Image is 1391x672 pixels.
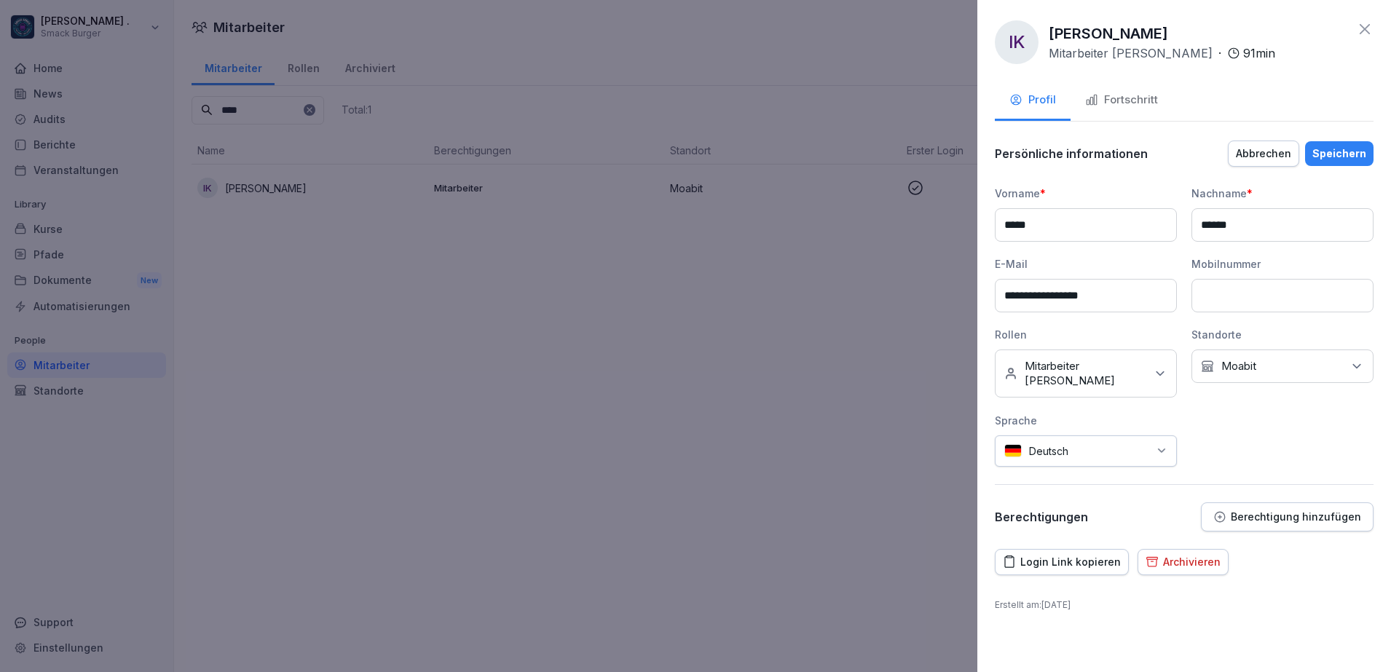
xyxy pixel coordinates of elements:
[1004,444,1022,458] img: de.svg
[995,413,1177,428] div: Sprache
[1085,92,1158,108] div: Fortschritt
[995,256,1177,272] div: E-Mail
[1191,327,1374,342] div: Standorte
[995,82,1071,121] button: Profil
[1025,359,1146,388] p: Mitarbeiter [PERSON_NAME]
[1146,554,1221,570] div: Archivieren
[1305,141,1374,166] button: Speichern
[1191,186,1374,201] div: Nachname
[1071,82,1173,121] button: Fortschritt
[995,598,1374,612] p: Erstellt am : [DATE]
[1228,141,1299,167] button: Abbrechen
[1003,554,1121,570] div: Login Link kopieren
[995,327,1177,342] div: Rollen
[1049,44,1213,62] p: Mitarbeiter [PERSON_NAME]
[1049,44,1275,62] div: ·
[1243,44,1275,62] p: 91 min
[1191,256,1374,272] div: Mobilnummer
[995,20,1039,64] div: IK
[995,549,1129,575] button: Login Link kopieren
[995,146,1148,161] p: Persönliche informationen
[995,186,1177,201] div: Vorname
[1221,359,1256,373] p: Moabit
[995,435,1177,467] div: Deutsch
[1231,511,1361,523] p: Berechtigung hinzufügen
[1312,146,1366,162] div: Speichern
[1236,146,1291,162] div: Abbrechen
[995,510,1088,524] p: Berechtigungen
[1201,502,1374,531] button: Berechtigung hinzufügen
[1009,92,1056,108] div: Profil
[1049,23,1168,44] p: [PERSON_NAME]
[1138,549,1229,575] button: Archivieren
